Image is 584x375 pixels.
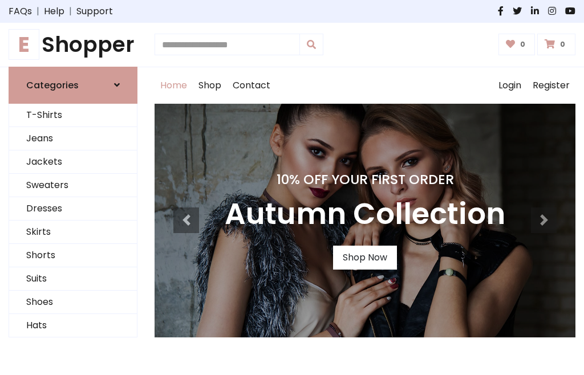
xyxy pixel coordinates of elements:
a: FAQs [9,5,32,18]
a: Register [527,67,575,104]
a: Categories [9,67,137,104]
a: Dresses [9,197,137,221]
a: Shorts [9,244,137,267]
a: Shop [193,67,227,104]
span: 0 [557,39,568,50]
a: Help [44,5,64,18]
a: Jeans [9,127,137,150]
span: | [32,5,44,18]
a: Skirts [9,221,137,244]
a: Login [493,67,527,104]
a: Jackets [9,150,137,174]
h3: Autumn Collection [225,197,505,232]
a: Home [155,67,193,104]
a: Shop Now [333,246,397,270]
a: 0 [498,34,536,55]
a: EShopper [9,32,137,58]
span: E [9,29,39,60]
span: | [64,5,76,18]
a: Contact [227,67,276,104]
a: Shoes [9,291,137,314]
a: Sweaters [9,174,137,197]
a: Support [76,5,113,18]
span: 0 [517,39,528,50]
a: Suits [9,267,137,291]
h4: 10% Off Your First Order [225,172,505,187]
a: 0 [537,34,575,55]
a: T-Shirts [9,104,137,127]
h6: Categories [26,80,79,91]
a: Hats [9,314,137,337]
h1: Shopper [9,32,137,58]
